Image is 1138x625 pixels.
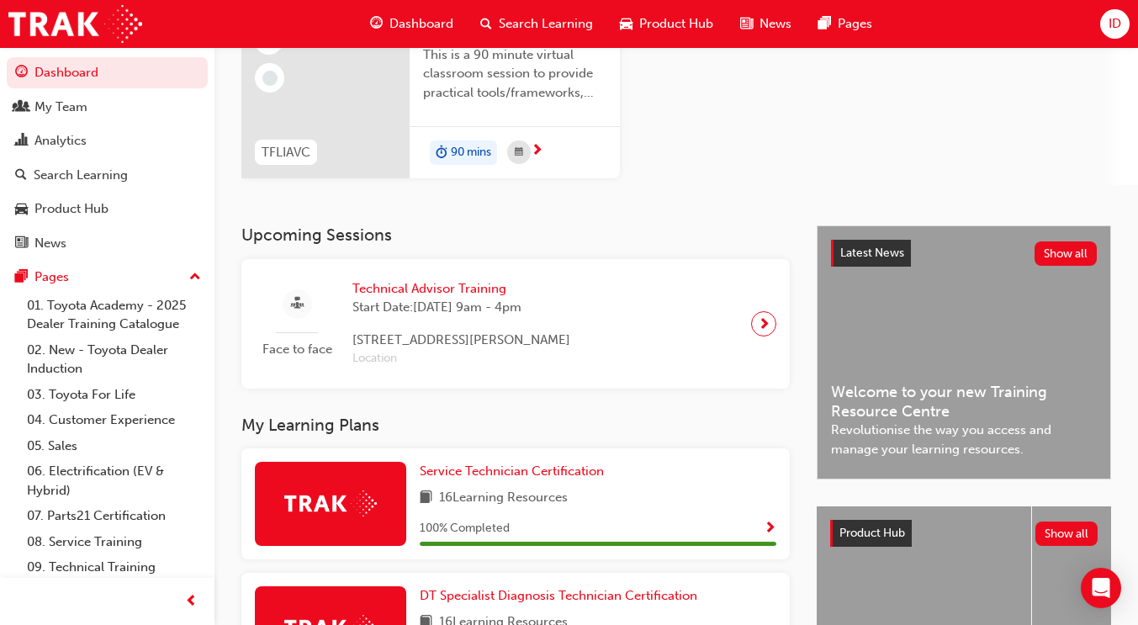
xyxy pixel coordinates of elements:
span: search-icon [15,168,27,183]
span: learningRecordVerb_NONE-icon [262,71,278,86]
span: Technical Advisor Training [352,279,570,299]
button: DashboardMy TeamAnalyticsSearch LearningProduct HubNews [7,54,208,262]
div: My Team [34,98,87,117]
a: News [7,228,208,259]
span: up-icon [189,267,201,289]
span: Service Technician Certification [420,463,604,479]
span: 100 % Completed [420,519,510,538]
button: Pages [7,262,208,293]
span: Pages [838,14,872,34]
span: Face to face [255,340,339,359]
a: guage-iconDashboard [357,7,467,41]
span: news-icon [15,236,28,252]
span: car-icon [620,13,633,34]
span: Product Hub [639,14,713,34]
h3: My Learning Plans [241,416,790,435]
span: TFLIAVC [262,143,310,162]
div: News [34,234,66,253]
span: guage-icon [370,13,383,34]
span: Location [352,349,570,368]
a: pages-iconPages [805,7,886,41]
a: Product Hub [7,193,208,225]
span: 16 Learning Resources [439,488,568,509]
span: This is a 90 minute virtual classroom session to provide practical tools/frameworks, behaviours a... [423,45,606,103]
a: car-iconProduct Hub [606,7,727,41]
a: Face to faceTechnical Advisor TrainingStart Date:[DATE] 9am - 4pm[STREET_ADDRESS][PERSON_NAME]Loc... [255,273,776,375]
span: news-icon [740,13,753,34]
img: Trak [8,5,142,43]
a: Search Learning [7,160,208,191]
a: search-iconSearch Learning [467,7,606,41]
span: calendar-icon [515,142,523,163]
a: Analytics [7,125,208,156]
a: 01. Toyota Academy - 2025 Dealer Training Catalogue [20,293,208,337]
a: 06. Electrification (EV & Hybrid) [20,458,208,503]
div: Pages [34,267,69,287]
h3: Upcoming Sessions [241,225,790,245]
span: sessionType_FACE_TO_FACE-icon [291,294,304,315]
a: Dashboard [7,57,208,88]
a: 04. Customer Experience [20,407,208,433]
a: 08. Service Training [20,529,208,555]
span: Show Progress [764,522,776,537]
a: 07. Parts21 Certification [20,503,208,529]
span: [STREET_ADDRESS][PERSON_NAME] [352,331,570,350]
span: book-icon [420,488,432,509]
span: guage-icon [15,66,28,81]
span: DT Specialist Diagnosis Technician Certification [420,588,697,603]
span: chart-icon [15,134,28,149]
span: pages-icon [818,13,831,34]
a: Product HubShow all [830,520,1098,547]
span: people-icon [15,100,28,115]
a: DT Specialist Diagnosis Technician Certification [420,586,704,606]
button: ID [1100,9,1130,39]
img: Trak [284,490,377,516]
button: Show all [1035,522,1098,546]
a: Latest NewsShow all [831,240,1097,267]
a: 05. Sales [20,433,208,459]
span: prev-icon [185,591,198,612]
span: Welcome to your new Training Resource Centre [831,383,1097,421]
span: Start Date: [DATE] 9am - 4pm [352,298,570,317]
span: next-icon [531,144,543,159]
span: Latest News [840,246,904,260]
span: car-icon [15,202,28,217]
button: Show all [1035,241,1098,266]
a: 09. Technical Training [20,554,208,580]
a: 02. New - Toyota Dealer Induction [20,337,208,382]
span: 90 mins [451,143,491,162]
span: duration-icon [436,142,447,164]
a: 03. Toyota For Life [20,382,208,408]
button: Show Progress [764,518,776,539]
a: news-iconNews [727,7,805,41]
div: Search Learning [34,166,128,185]
span: Revolutionise the way you access and manage your learning resources. [831,421,1097,458]
span: search-icon [480,13,492,34]
span: next-icon [758,312,770,336]
div: Open Intercom Messenger [1081,568,1121,608]
span: Search Learning [499,14,593,34]
div: Product Hub [34,199,109,219]
a: Service Technician Certification [420,462,611,481]
span: Dashboard [389,14,453,34]
div: Analytics [34,131,87,151]
a: Latest NewsShow allWelcome to your new Training Resource CentreRevolutionise the way you access a... [817,225,1111,479]
span: Product Hub [839,526,905,540]
span: News [760,14,791,34]
span: pages-icon [15,270,28,285]
span: ID [1109,14,1121,34]
a: My Team [7,92,208,123]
